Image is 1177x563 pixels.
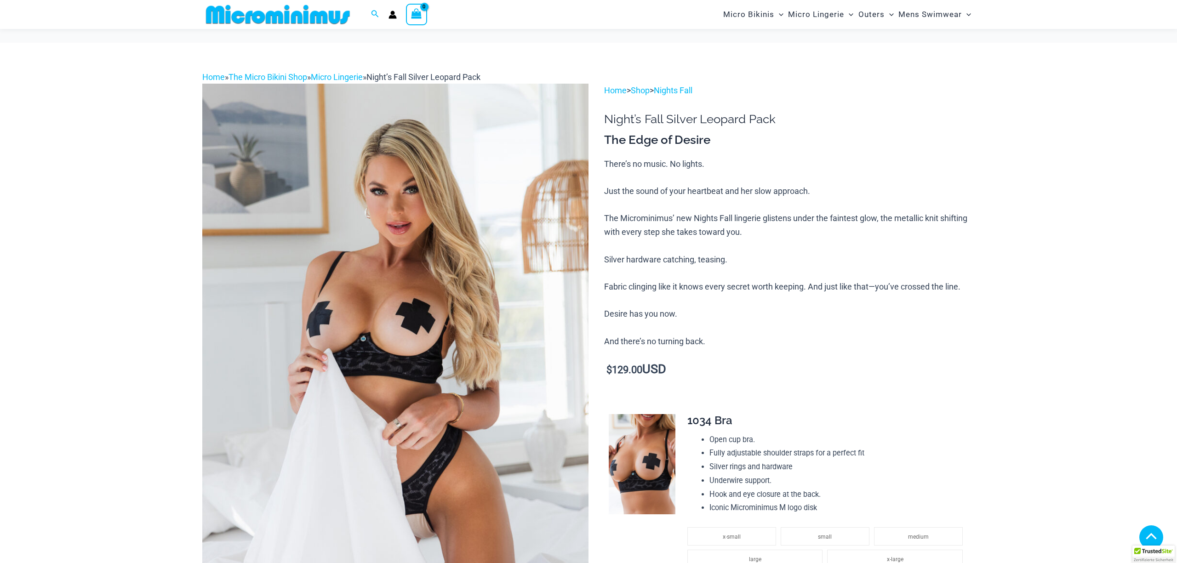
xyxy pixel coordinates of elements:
[366,72,480,82] span: Night’s Fall Silver Leopard Pack
[389,11,397,19] a: Account icon link
[709,474,967,488] li: Underwire support.
[631,85,650,95] a: Shop
[788,3,844,26] span: Micro Lingerie
[962,3,971,26] span: Menu Toggle
[908,534,929,540] span: medium
[887,556,903,563] span: x-large
[604,132,975,148] h3: The Edge of Desire
[723,534,741,540] span: x-small
[1132,546,1175,563] div: TrustedSite Certified
[858,3,885,26] span: Outers
[604,363,975,377] p: USD
[885,3,894,26] span: Menu Toggle
[654,85,692,95] a: Nights Fall
[371,9,379,20] a: Search icon link
[709,488,967,501] li: Hook and eye closure at the back.
[202,72,225,82] a: Home
[202,72,480,82] span: » » »
[604,85,627,95] a: Home
[723,3,774,26] span: Micro Bikinis
[749,556,761,563] span: large
[856,3,896,26] a: OutersMenu ToggleMenu Toggle
[786,3,856,26] a: Micro LingerieMenu ToggleMenu Toggle
[229,72,307,82] a: The Micro Bikini Shop
[720,1,975,28] nav: Site Navigation
[604,157,975,348] p: There’s no music. No lights. Just the sound of your heartbeat and her slow approach. The Micromin...
[604,112,975,126] h1: Night’s Fall Silver Leopard Pack
[844,3,853,26] span: Menu Toggle
[687,527,776,546] li: x-small
[898,3,962,26] span: Mens Swimwear
[406,4,427,25] a: View Shopping Cart, empty
[609,414,675,514] img: Nights Fall Silver Leopard 1036 Bra
[709,446,967,460] li: Fully adjustable shoulder straps for a perfect fit
[606,364,612,375] span: $
[774,3,783,26] span: Menu Toggle
[818,534,832,540] span: small
[604,84,975,97] p: > >
[687,414,732,427] span: 1034 Bra
[781,527,869,546] li: small
[606,364,642,375] bdi: 129.00
[709,433,967,447] li: Open cup bra.
[874,527,963,546] li: medium
[709,501,967,515] li: Iconic Microminimus M logo disk
[311,72,363,82] a: Micro Lingerie
[709,460,967,474] li: Silver rings and hardware
[896,3,973,26] a: Mens SwimwearMenu ToggleMenu Toggle
[202,4,354,25] img: MM SHOP LOGO FLAT
[721,3,786,26] a: Micro BikinisMenu ToggleMenu Toggle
